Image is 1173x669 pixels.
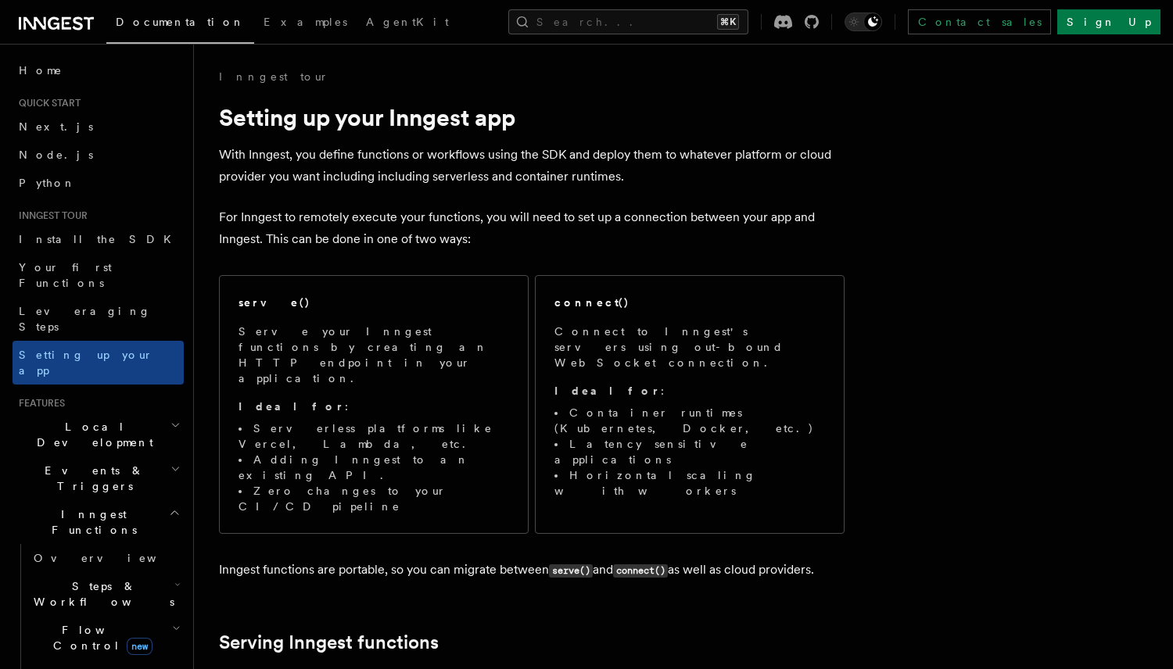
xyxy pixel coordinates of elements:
[219,206,845,250] p: For Inngest to remotely execute your functions, you will need to set up a connection between your...
[13,419,170,450] span: Local Development
[13,97,81,109] span: Quick start
[535,275,845,534] a: connect()Connect to Inngest's servers using out-bound WebSocket connection.Ideal for:Container ru...
[219,69,328,84] a: Inngest tour
[219,144,845,188] p: With Inngest, you define functions or workflows using the SDK and deploy them to whatever platfor...
[717,14,739,30] kbd: ⌘K
[106,5,254,44] a: Documentation
[239,400,345,413] strong: Ideal for
[239,420,509,452] li: Serverless platforms like Vercel, Lambda, etc.
[13,169,184,197] a: Python
[13,341,184,385] a: Setting up your app
[1057,9,1160,34] a: Sign Up
[27,622,172,653] span: Flow Control
[219,103,845,131] h1: Setting up your Inngest app
[13,253,184,297] a: Your first Functions
[239,399,509,414] p: :
[19,233,181,245] span: Install the SDK
[366,16,449,28] span: AgentKit
[127,638,152,655] span: new
[27,544,184,572] a: Overview
[254,5,357,42] a: Examples
[845,13,882,31] button: Toggle dark mode
[549,564,593,578] code: serve()
[908,9,1051,34] a: Contact sales
[13,297,184,341] a: Leveraging Steps
[116,16,245,28] span: Documentation
[19,261,112,289] span: Your first Functions
[19,120,93,133] span: Next.js
[13,141,184,169] a: Node.js
[613,564,668,578] code: connect()
[13,113,184,141] a: Next.js
[554,383,825,399] p: :
[508,9,748,34] button: Search...⌘K
[554,324,825,370] p: Connect to Inngest's servers using out-bound WebSocket connection.
[219,631,439,653] a: Serving Inngest functions
[13,413,184,456] button: Local Development
[357,5,458,42] a: AgentKit
[19,148,93,161] span: Node.js
[13,56,184,84] a: Home
[239,324,509,386] p: Serve your Inngest functions by creating an HTTP endpoint in your application.
[19,305,151,333] span: Leveraging Steps
[554,295,630,310] h2: connect()
[554,436,825,467] li: Latency sensitive applications
[13,456,184,500] button: Events & Triggers
[219,559,845,581] p: Inngest functions are portable, so you can migrate between and as well as cloud providers.
[554,467,825,499] li: Horizontal scaling with workers
[19,349,153,377] span: Setting up your app
[13,506,169,538] span: Inngest Functions
[13,500,184,544] button: Inngest Functions
[27,616,184,660] button: Flow Controlnew
[239,452,509,483] li: Adding Inngest to an existing API.
[264,16,347,28] span: Examples
[34,552,195,564] span: Overview
[13,209,88,222] span: Inngest tour
[19,177,76,189] span: Python
[19,63,63,78] span: Home
[13,397,65,410] span: Features
[239,295,310,310] h2: serve()
[554,385,661,397] strong: Ideal for
[239,483,509,514] li: Zero changes to your CI/CD pipeline
[13,225,184,253] a: Install the SDK
[554,405,825,436] li: Container runtimes (Kubernetes, Docker, etc.)
[219,275,529,534] a: serve()Serve your Inngest functions by creating an HTTP endpoint in your application.Ideal for:Se...
[13,463,170,494] span: Events & Triggers
[27,578,174,610] span: Steps & Workflows
[27,572,184,616] button: Steps & Workflows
